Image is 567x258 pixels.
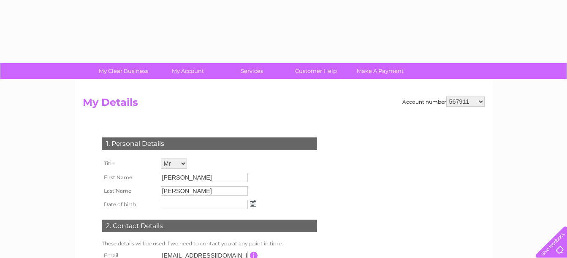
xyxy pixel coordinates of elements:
[281,63,351,79] a: Customer Help
[250,200,256,207] img: ...
[217,63,287,79] a: Services
[100,156,159,171] th: Title
[153,63,222,79] a: My Account
[402,97,485,107] div: Account number
[345,63,415,79] a: Make A Payment
[102,220,317,232] div: 2. Contact Details
[100,171,159,184] th: First Name
[102,137,317,150] div: 1. Personal Details
[100,184,159,198] th: Last Name
[89,63,158,79] a: My Clear Business
[83,97,485,113] h2: My Details
[100,239,319,249] td: These details will be used if we need to contact you at any point in time.
[100,198,159,211] th: Date of birth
